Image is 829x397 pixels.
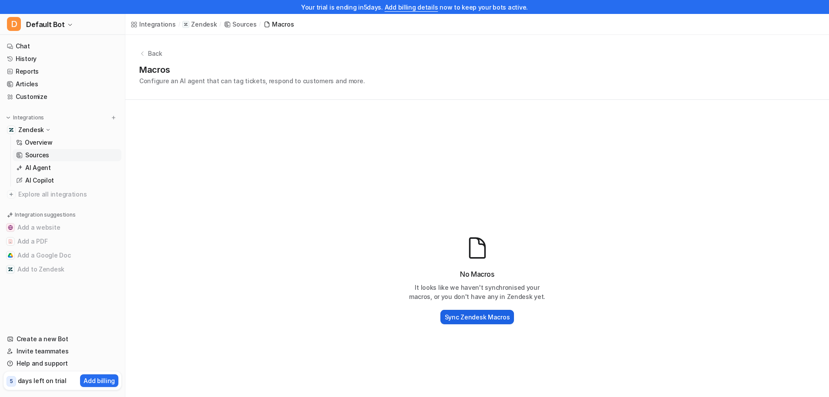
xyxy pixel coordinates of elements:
[263,20,294,29] a: Macros
[408,283,547,301] p: It looks like we haven't synchronised your macros, or you don't have any in Zendesk yet.
[8,253,13,258] img: Add a Google Doc
[259,20,261,28] span: /
[3,248,121,262] button: Add a Google DocAdd a Google Doc
[18,376,67,385] p: days left on trial
[26,18,65,31] span: Default Bot
[191,20,217,29] p: Zendesk
[224,20,256,29] a: Sources
[5,115,11,121] img: expand menu
[8,267,13,272] img: Add to Zendesk
[131,20,176,29] a: Integrations
[408,269,547,279] h3: No Macros
[3,113,47,122] button: Integrations
[182,20,217,29] a: Zendesk
[25,163,51,172] p: AI Agent
[139,63,365,76] h1: Macros
[3,78,121,90] a: Articles
[219,20,221,28] span: /
[80,374,118,387] button: Add billing
[18,126,44,134] p: Zendesk
[25,138,53,147] p: Overview
[10,377,13,385] p: 5
[3,91,121,103] a: Customize
[3,40,121,52] a: Chat
[385,3,438,11] a: Add billing details
[3,357,121,370] a: Help and support
[3,53,121,65] a: History
[139,20,176,29] div: Integrations
[3,221,121,234] button: Add a websiteAdd a website
[13,149,121,161] a: Sources
[3,234,121,248] button: Add a PDFAdd a PDF
[111,115,117,121] img: menu_add.svg
[8,225,13,230] img: Add a website
[13,114,44,121] p: Integrations
[139,76,365,85] p: Configure an AI agent that can tag tickets, respond to customers and more.
[7,17,21,31] span: D
[15,211,75,219] p: Integration suggestions
[7,190,16,199] img: explore all integrations
[148,49,162,58] p: Back
[13,136,121,149] a: Overview
[18,187,118,201] span: Explore all integrations
[232,20,256,29] div: Sources
[13,162,121,174] a: AI Agent
[3,333,121,345] a: Create a new Bot
[3,65,121,78] a: Reports
[9,127,14,132] img: Zendesk
[25,176,54,185] p: AI Copilot
[84,376,115,385] p: Add billing
[3,345,121,357] a: Invite teammates
[25,151,49,159] p: Sources
[3,262,121,276] button: Add to ZendeskAdd to Zendesk
[178,20,180,28] span: /
[3,188,121,200] a: Explore all integrations
[272,20,294,29] div: Macros
[445,312,510,322] h2: Sync Zendesk Macros
[8,239,13,244] img: Add a PDF
[440,310,514,324] button: Sync Zendesk Macros
[13,174,121,187] a: AI Copilot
